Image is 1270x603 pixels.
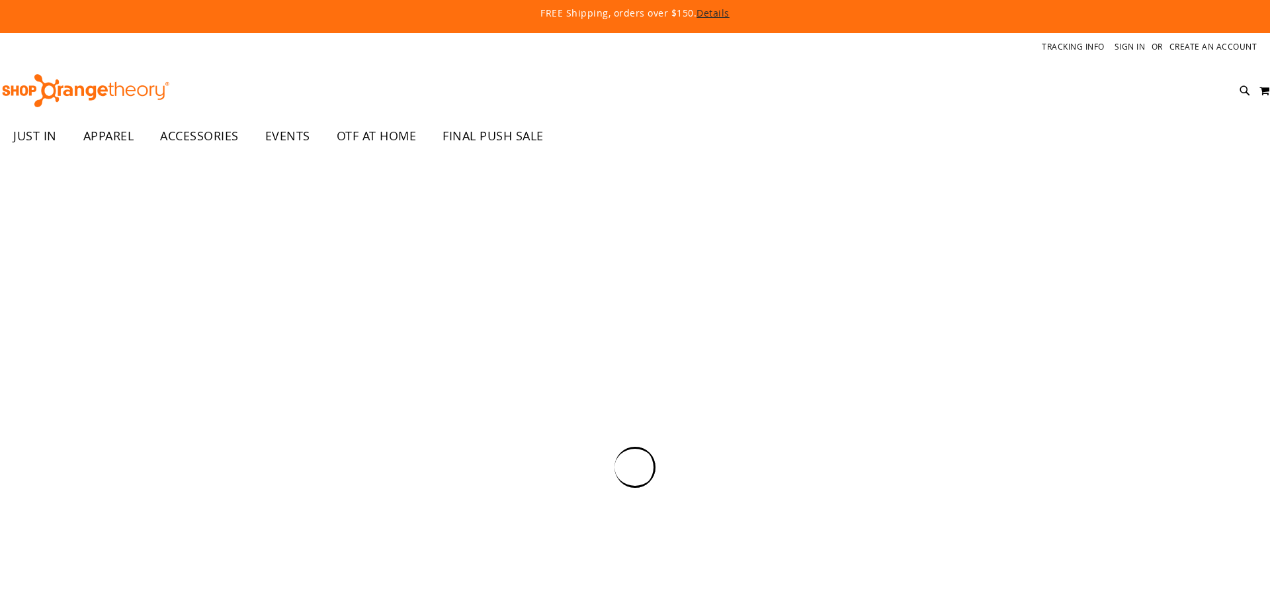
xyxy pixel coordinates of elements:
a: Sign In [1115,41,1146,52]
a: Tracking Info [1042,41,1105,52]
span: ACCESSORIES [160,121,239,151]
a: Details [697,7,730,19]
a: EVENTS [252,121,323,152]
span: FINAL PUSH SALE [443,121,544,151]
span: OTF AT HOME [337,121,417,151]
p: FREE Shipping, orders over $150. [238,7,1032,20]
span: JUST IN [13,121,57,151]
a: ACCESSORIES [147,121,252,152]
a: APPAREL [70,121,148,152]
a: OTF AT HOME [323,121,430,152]
span: APPAREL [83,121,134,151]
span: EVENTS [265,121,310,151]
a: Create an Account [1169,41,1257,52]
a: FINAL PUSH SALE [429,121,557,152]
